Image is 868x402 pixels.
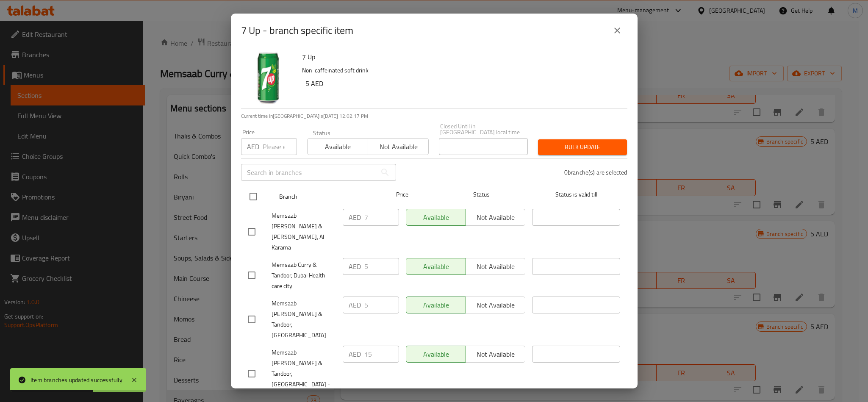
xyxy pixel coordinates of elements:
[437,189,525,200] span: Status
[272,347,336,400] span: Memsaab [PERSON_NAME] & Tandoor, [GEOGRAPHIC_DATA] - JLT.
[311,141,365,153] span: Available
[305,78,621,89] h6: 5 AED
[364,346,399,363] input: Please enter price
[372,141,425,153] span: Not available
[302,51,621,63] h6: 7 Up
[279,191,367,202] span: Branch
[364,209,399,226] input: Please enter price
[368,138,429,155] button: Not available
[364,258,399,275] input: Please enter price
[302,65,621,76] p: Non-caffeinated soft drink
[247,141,259,152] p: AED
[241,112,627,120] p: Current time in [GEOGRAPHIC_DATA] is [DATE] 12:02:17 PM
[607,20,627,41] button: close
[349,212,361,222] p: AED
[349,300,361,310] p: AED
[263,138,297,155] input: Please enter price
[374,189,430,200] span: Price
[545,142,620,152] span: Bulk update
[272,298,336,341] span: Memsaab [PERSON_NAME] & Tandoor, [GEOGRAPHIC_DATA]
[31,375,122,385] div: Item branches updated successfully
[241,164,377,181] input: Search in branches
[349,261,361,272] p: AED
[241,51,295,105] img: 7 Up
[532,189,620,200] span: Status is valid till
[349,349,361,359] p: AED
[272,211,336,253] span: Memsaab [PERSON_NAME] & [PERSON_NAME], Al Karama
[272,260,336,291] span: Memsaab Curry & Tandoor, Dubai Health care city
[241,24,353,37] h2: 7 Up - branch specific item
[564,168,627,177] p: 0 branche(s) are selected
[538,139,627,155] button: Bulk update
[307,138,368,155] button: Available
[364,297,399,313] input: Please enter price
